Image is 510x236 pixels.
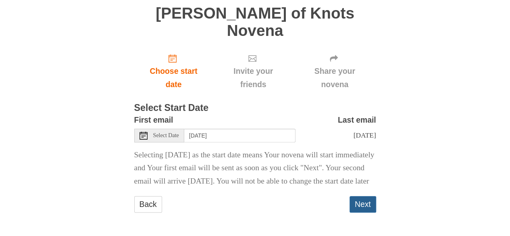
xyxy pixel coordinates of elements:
[350,196,376,213] button: Next
[294,47,376,95] div: Click "Next" to confirm your start date first.
[213,47,293,95] div: Click "Next" to confirm your start date first.
[142,65,205,91] span: Choose start date
[302,65,368,91] span: Share your novena
[134,103,376,113] h3: Select Start Date
[153,133,179,138] span: Select Date
[221,65,285,91] span: Invite your friends
[338,113,376,127] label: Last email
[353,131,376,139] span: [DATE]
[134,148,376,188] p: Selecting [DATE] as the start date means Your novena will start immediately and Your first email ...
[134,47,213,95] a: Choose start date
[134,196,162,213] a: Back
[134,113,173,127] label: First email
[134,5,376,39] h1: [PERSON_NAME] of Knots Novena
[184,129,296,142] input: Use the arrow keys to pick a date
